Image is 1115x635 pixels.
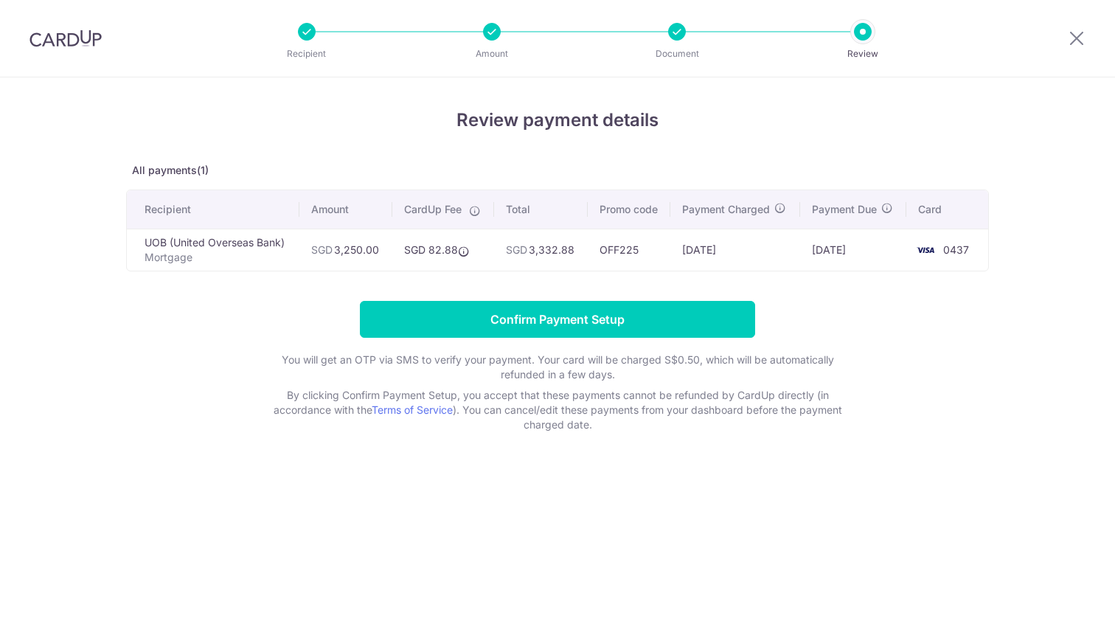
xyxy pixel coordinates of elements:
p: Mortgage [145,250,288,265]
td: 3,332.88 [494,229,588,271]
span: Payment Charged [682,202,770,217]
td: 3,250.00 [299,229,392,271]
p: You will get an OTP via SMS to verify your payment. Your card will be charged S$0.50, which will ... [263,353,852,382]
span: 0437 [943,243,969,256]
p: Document [622,46,732,61]
h4: Review payment details [126,107,989,133]
td: UOB (United Overseas Bank) [127,229,299,271]
th: Amount [299,190,392,229]
p: Review [808,46,917,61]
iframe: Opens a widget where you can find more information [1020,591,1100,628]
img: <span class="translation_missing" title="translation missing: en.account_steps.new_confirm_form.b... [911,241,940,259]
th: Card [906,190,988,229]
span: CardUp Fee [404,202,462,217]
p: All payments(1) [126,163,989,178]
td: [DATE] [800,229,906,271]
th: Total [494,190,588,229]
span: SGD [311,243,333,256]
a: Terms of Service [372,403,453,416]
p: Amount [437,46,546,61]
td: OFF225 [588,229,671,271]
p: Recipient [252,46,361,61]
p: By clicking Confirm Payment Setup, you accept that these payments cannot be refunded by CardUp di... [263,388,852,432]
span: Payment Due [812,202,877,217]
th: Recipient [127,190,299,229]
span: SGD [506,243,527,256]
img: CardUp [29,30,102,47]
td: [DATE] [670,229,800,271]
th: Promo code [588,190,671,229]
td: SGD 82.88 [392,229,494,271]
input: Confirm Payment Setup [360,301,755,338]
